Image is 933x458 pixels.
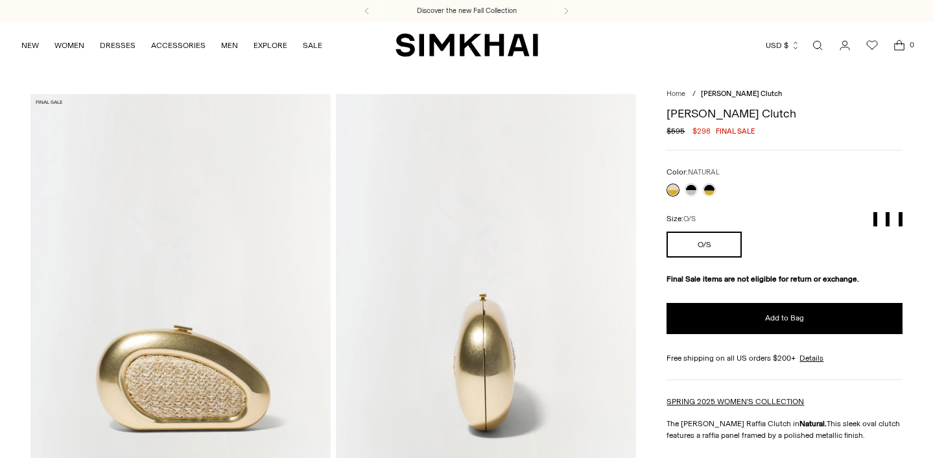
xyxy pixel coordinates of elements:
span: NATURAL [688,168,720,176]
a: SIMKHAI [396,32,538,58]
span: [PERSON_NAME] Clutch [701,90,782,98]
div: / [692,89,696,100]
a: MEN [221,31,238,60]
a: EXPLORE [254,31,287,60]
div: Free shipping on all US orders $200+ [667,352,902,364]
span: Add to Bag [765,313,804,324]
a: SPRING 2025 WOMEN'S COLLECTION [667,397,804,406]
label: Size: [667,213,696,225]
nav: breadcrumbs [667,89,902,100]
s: $595 [667,125,685,137]
span: 0 [906,39,917,51]
a: Wishlist [859,32,885,58]
button: Add to Bag [667,303,902,334]
a: Home [667,90,685,98]
strong: Natural. [799,419,827,428]
a: SALE [303,31,322,60]
label: Color: [667,166,720,178]
span: $298 [692,125,711,137]
a: NEW [21,31,39,60]
a: WOMEN [54,31,84,60]
a: DRESSES [100,31,136,60]
a: Details [799,352,823,364]
a: Open search modal [805,32,831,58]
a: Go to the account page [832,32,858,58]
a: ACCESSORIES [151,31,206,60]
h1: [PERSON_NAME] Clutch [667,108,902,119]
strong: Final Sale items are not eligible for return or exchange. [667,274,859,283]
button: USD $ [766,31,800,60]
a: Open cart modal [886,32,912,58]
button: O/S [667,232,742,258]
a: Discover the new Fall Collection [417,6,517,16]
span: O/S [683,215,696,223]
p: The [PERSON_NAME] Raffia Clutch in This sleek oval clutch features a raffia panel framed by a pol... [667,418,902,441]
